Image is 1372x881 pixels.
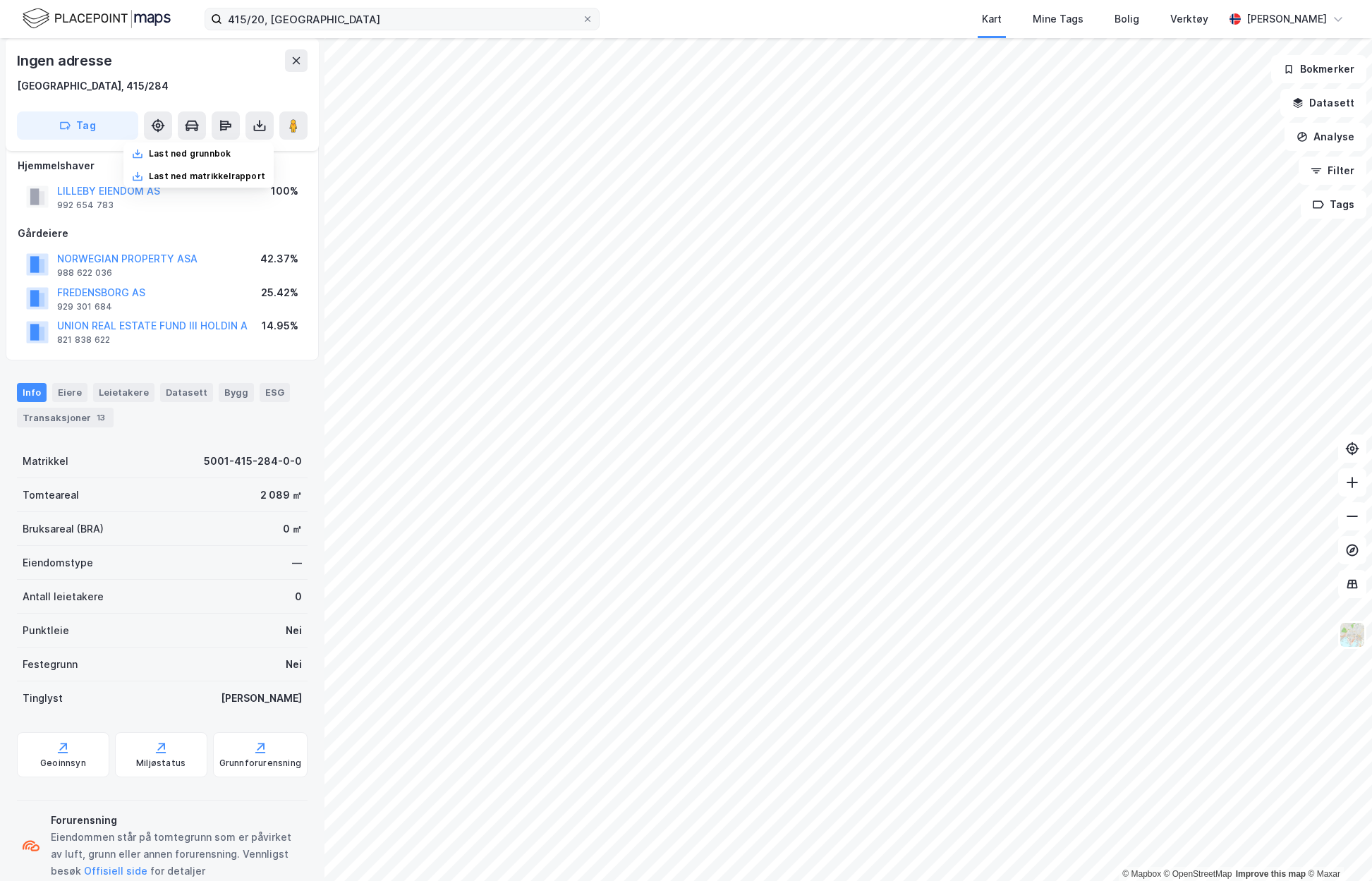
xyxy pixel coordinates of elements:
div: 5001-415-284-0-0 [204,453,302,470]
button: Analyse [1285,123,1366,151]
div: Gårdeiere [18,225,307,242]
div: Grunnforurensning [219,758,301,769]
div: Eiendomstype [23,554,93,571]
button: Tags [1301,190,1366,219]
div: Bruksareal (BRA) [23,521,104,537]
div: Eiere [52,383,87,401]
div: 2 089 ㎡ [260,487,302,504]
div: 821 838 622 [57,334,110,346]
div: Mine Tags [1033,11,1083,28]
div: 929 301 684 [57,301,112,312]
div: Kart [982,11,1002,28]
div: Festegrunn [23,656,78,673]
div: Last ned grunnbok [149,148,231,159]
div: Last ned matrikkelrapport [149,171,265,182]
div: Miljøstatus [136,758,186,769]
div: 13 [94,411,108,425]
a: OpenStreetMap [1164,869,1232,879]
div: Bygg [219,383,254,401]
div: Nei [286,622,302,639]
div: Transaksjoner [17,408,114,427]
img: logo.f888ab2527a4732fd821a326f86c7f29.svg [23,6,171,31]
div: 988 622 036 [57,267,112,279]
div: 100% [271,183,298,200]
input: Søk på adresse, matrikkel, gårdeiere, leietakere eller personer [222,8,582,30]
div: 992 654 783 [57,200,114,211]
div: Hjemmelshaver [18,157,307,174]
div: Datasett [160,383,213,401]
div: Forurensning [51,812,302,829]
button: Filter [1299,157,1366,185]
div: — [292,554,302,571]
div: 0 ㎡ [283,521,302,537]
div: 14.95% [262,317,298,334]
div: 42.37% [260,250,298,267]
a: Mapbox [1122,869,1161,879]
div: Antall leietakere [23,588,104,605]
div: Punktleie [23,622,69,639]
div: Eiendommen står på tomtegrunn som er påvirket av luft, grunn eller annen forurensning. Vennligst ... [51,829,302,880]
div: Matrikkel [23,453,68,470]
iframe: Chat Widget [1301,813,1372,881]
div: Verktøy [1170,11,1208,28]
div: Bolig [1115,11,1139,28]
div: Tinglyst [23,690,63,707]
div: Info [17,383,47,401]
div: [PERSON_NAME] [221,690,302,707]
div: 25.42% [261,284,298,301]
div: [PERSON_NAME] [1246,11,1327,28]
div: ESG [260,383,290,401]
div: Ingen adresse [17,49,114,72]
a: Improve this map [1236,869,1306,879]
button: Bokmerker [1271,55,1366,83]
img: Z [1339,621,1366,648]
button: Tag [17,111,138,140]
div: Nei [286,656,302,673]
div: Kontrollprogram for chat [1301,813,1372,881]
div: 0 [295,588,302,605]
div: [GEOGRAPHIC_DATA], 415/284 [17,78,169,95]
button: Datasett [1280,89,1366,117]
div: Leietakere [93,383,154,401]
div: Tomteareal [23,487,79,504]
div: Geoinnsyn [40,758,86,769]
